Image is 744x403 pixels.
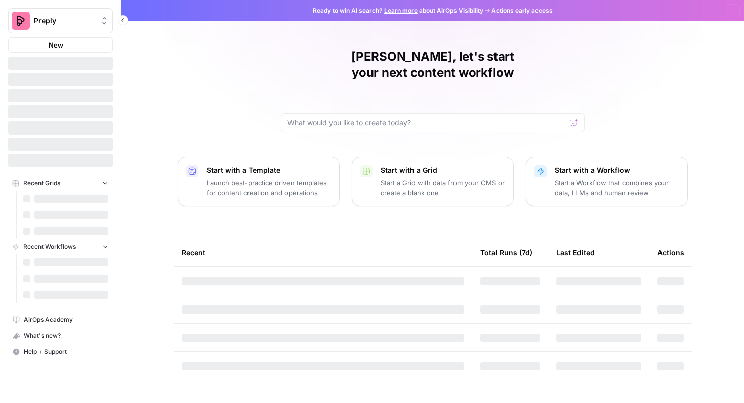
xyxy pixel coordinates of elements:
[8,175,113,191] button: Recent Grids
[480,239,532,266] div: Total Runs (7d)
[381,177,505,198] p: Start a Grid with data from your CMS or create a blank one
[384,7,418,14] a: Learn more
[526,157,688,206] button: Start with a WorkflowStart a Workflow that combines your data, LLMs and human review
[555,177,679,198] p: Start a Workflow that combines your data, LLMs and human review
[24,315,108,324] span: AirOps Academy
[281,49,585,81] h1: [PERSON_NAME], let's start your next content workflow
[8,328,113,344] button: What's new?
[287,118,566,128] input: What would you like to create today?
[555,165,679,175] p: Start with a Workflow
[381,165,505,175] p: Start with a Grid
[8,239,113,254] button: Recent Workflows
[657,239,684,266] div: Actions
[24,347,108,356] span: Help + Support
[49,40,63,50] span: New
[206,165,331,175] p: Start with a Template
[178,157,340,206] button: Start with a TemplateLaunch best-practice driven templates for content creation and operations
[8,344,113,360] button: Help + Support
[556,239,595,266] div: Last Edited
[8,37,113,53] button: New
[182,239,464,266] div: Recent
[8,8,113,33] button: Workspace: Preply
[8,311,113,328] a: AirOps Academy
[12,12,30,30] img: Preply Logo
[206,177,331,198] p: Launch best-practice driven templates for content creation and operations
[313,6,483,15] span: Ready to win AI search? about AirOps Visibility
[23,242,76,251] span: Recent Workflows
[491,6,553,15] span: Actions early access
[9,328,112,343] div: What's new?
[23,178,60,188] span: Recent Grids
[352,157,514,206] button: Start with a GridStart a Grid with data from your CMS or create a blank one
[34,16,95,26] span: Preply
